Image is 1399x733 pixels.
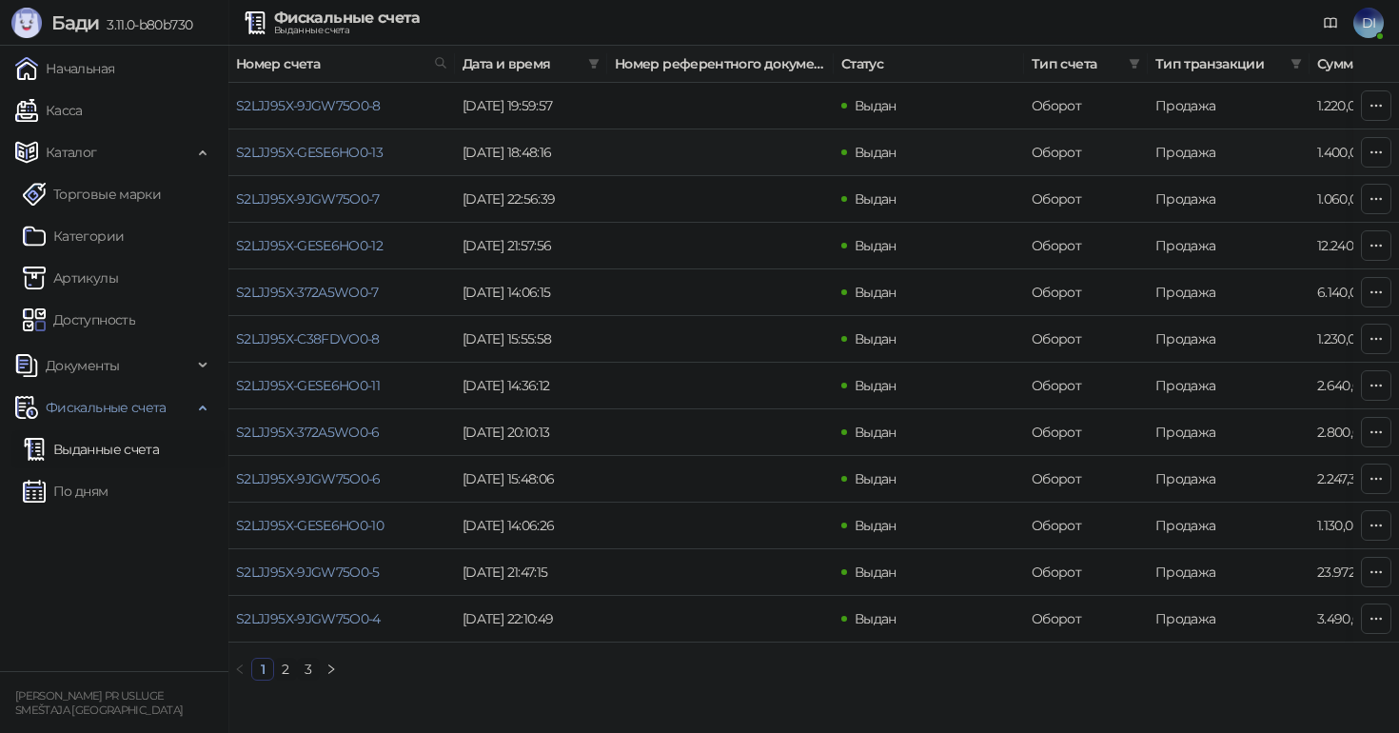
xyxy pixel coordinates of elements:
[1148,83,1310,129] td: Продажа
[1024,596,1148,643] td: Оборот
[855,610,897,627] span: Выдан
[23,301,135,339] a: Доступность
[320,658,343,681] li: Вперед
[236,377,380,394] a: S2LJJ95X-GESE6HO0-11
[23,259,118,297] a: ArtikliАртикулы
[236,517,384,534] a: S2LJJ95X-GESE6HO0-10
[23,430,159,468] a: Выданные счета
[1148,363,1310,409] td: Продажа
[1024,363,1148,409] td: Оборот
[1148,269,1310,316] td: Продажа
[855,377,897,394] span: Выдан
[1315,8,1346,38] a: Документация
[1024,83,1148,129] td: Оборот
[236,237,383,254] a: S2LJJ95X-GESE6HO0-12
[15,50,114,88] a: Начальная
[236,424,380,441] a: S2LJJ95X-372A5WO0-6
[455,549,607,596] td: [DATE] 21:47:15
[855,424,897,441] span: Выдан
[1148,503,1310,549] td: Продажа
[588,58,600,69] span: filter
[236,190,380,208] a: S2LJJ95X-9JGW75O0-7
[1148,176,1310,223] td: Продажа
[23,175,161,213] a: Торговые марки
[855,144,897,161] span: Выдан
[228,269,455,316] td: S2LJJ95X-372A5WO0-7
[298,659,319,680] a: 3
[236,564,380,581] a: S2LJJ95X-9JGW75O0-5
[297,658,320,681] li: 3
[274,26,421,35] div: Выданные счета
[236,610,381,627] a: S2LJJ95X-9JGW75O0-4
[1148,409,1310,456] td: Продажа
[236,144,383,161] a: S2LJJ95X-GESE6HO0-13
[251,658,274,681] li: 1
[455,269,607,316] td: [DATE] 14:06:15
[855,330,897,347] span: Выдан
[1129,58,1140,69] span: filter
[1291,58,1302,69] span: filter
[1024,316,1148,363] td: Оборот
[23,217,124,255] a: Категории
[228,129,455,176] td: S2LJJ95X-GESE6HO0-13
[855,97,897,114] span: Выдан
[1024,46,1148,83] th: Тип счета
[46,133,97,171] span: Каталог
[274,10,421,26] div: Фискальные счета
[1032,53,1121,74] span: Тип счета
[275,659,296,680] a: 2
[236,53,426,74] span: Номер счета
[236,284,379,301] a: S2LJJ95X-372A5WO0-7
[455,223,607,269] td: [DATE] 21:57:56
[1148,46,1310,83] th: Тип транзакции
[1148,596,1310,643] td: Продажа
[274,658,297,681] li: 2
[51,11,99,34] span: Бади
[228,456,455,503] td: S2LJJ95X-9JGW75O0-6
[455,456,607,503] td: [DATE] 15:48:06
[1287,50,1306,78] span: filter
[463,53,581,74] span: Дата и время
[15,689,183,717] small: [PERSON_NAME] PR USLUGE SMEŠTAJA [GEOGRAPHIC_DATA]
[99,16,192,33] span: 3.11.0-b80b730
[11,8,42,38] img: Logo
[236,470,381,487] a: S2LJJ95X-9JGW75O0-6
[1125,50,1144,78] span: filter
[23,267,46,289] img: Artikli
[228,658,251,681] button: left
[455,596,607,643] td: [DATE] 22:10:49
[855,190,897,208] span: Выдан
[607,46,834,83] th: Номер референтного документа
[234,664,246,675] span: left
[1024,409,1148,456] td: Оборот
[252,659,273,680] a: 1
[1353,8,1384,38] span: DI
[1148,129,1310,176] td: Продажа
[455,176,607,223] td: [DATE] 22:56:39
[855,237,897,254] span: Выдан
[228,83,455,129] td: S2LJJ95X-9JGW75O0-8
[46,388,167,426] span: Фискальные счета
[1155,53,1283,74] span: Тип транзакции
[1148,549,1310,596] td: Продажа
[1024,549,1148,596] td: Оборот
[228,503,455,549] td: S2LJJ95X-GESE6HO0-10
[455,129,607,176] td: [DATE] 18:48:16
[1024,176,1148,223] td: Оборот
[855,564,897,581] span: Выдан
[1024,456,1148,503] td: Оборот
[584,50,603,78] span: filter
[855,284,897,301] span: Выдан
[228,363,455,409] td: S2LJJ95X-GESE6HO0-11
[325,664,337,675] span: right
[855,470,897,487] span: Выдан
[455,83,607,129] td: [DATE] 19:59:57
[1148,223,1310,269] td: Продажа
[1024,503,1148,549] td: Оборот
[455,363,607,409] td: [DATE] 14:36:12
[1148,316,1310,363] td: Продажа
[236,330,380,347] a: S2LJJ95X-C38FDVO0-8
[236,97,381,114] a: S2LJJ95X-9JGW75O0-8
[228,596,455,643] td: S2LJJ95X-9JGW75O0-4
[834,46,1024,83] th: Статус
